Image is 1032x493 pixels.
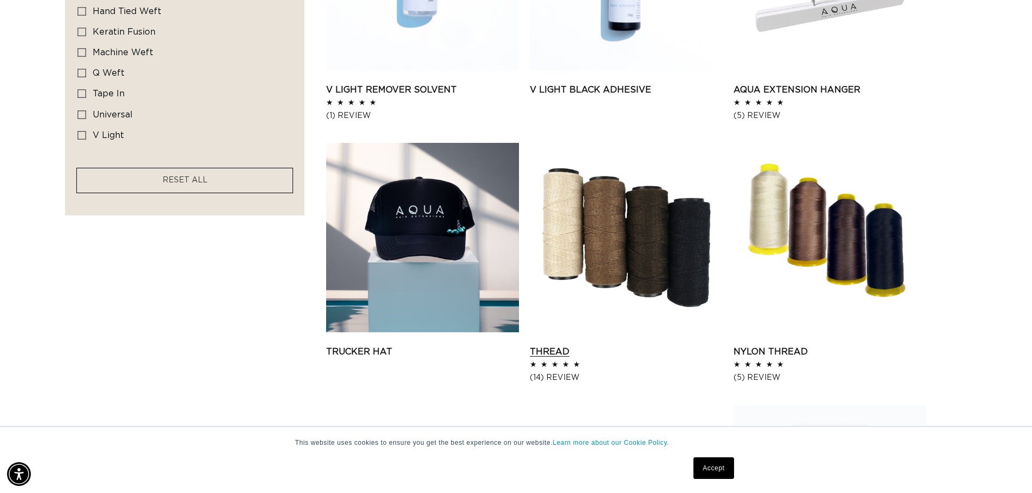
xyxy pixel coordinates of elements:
[734,83,926,96] a: AQUA Extension Hanger
[93,7,161,16] span: hand tied weft
[734,345,926,358] a: Nylon Thread
[553,439,669,446] a: Learn more about our Cookie Policy.
[295,438,737,448] p: This website uses cookies to ensure you get the best experience on our website.
[93,110,133,119] span: universal
[530,83,723,96] a: V Light Black Adhesive
[93,131,124,140] span: v light
[530,345,723,358] a: Thread
[93,69,125,77] span: q weft
[93,89,125,98] span: tape in
[163,176,207,184] span: RESET ALL
[93,48,153,57] span: machine weft
[326,345,519,358] a: Trucker Hat
[7,462,31,486] div: Accessibility Menu
[163,174,207,187] a: RESET ALL
[693,457,734,479] a: Accept
[978,441,1032,493] iframe: Chat Widget
[93,28,155,36] span: keratin fusion
[326,83,519,96] a: V Light Remover Solvent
